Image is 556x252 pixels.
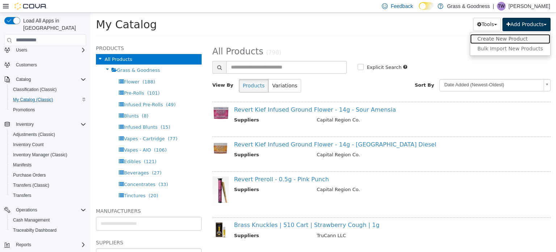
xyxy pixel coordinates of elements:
[10,150,70,159] a: Inventory Manager (Classic)
[10,181,52,190] a: Transfers (Classic)
[10,95,56,104] a: My Catalog (Classic)
[14,44,42,49] span: All Products
[16,47,27,53] span: Users
[68,169,78,174] span: (33)
[77,123,87,129] span: (77)
[380,31,460,41] a: Bulk Import New Products
[1,74,89,84] button: Catalog
[13,120,37,129] button: Inventory
[56,78,69,83] span: (101)
[13,107,35,113] span: Promotions
[13,46,86,54] span: Users
[13,120,86,129] span: Inventory
[10,85,86,94] span: Classification (Classic)
[122,34,173,44] span: All Products
[52,66,65,72] span: (188)
[498,2,505,11] span: TW
[419,2,434,10] input: Dark Mode
[13,217,50,223] span: Cash Management
[13,182,49,188] span: Transfers (Classic)
[412,5,460,18] button: Add Products
[7,180,89,190] button: Transfers (Classic)
[122,210,138,225] img: 150
[13,87,57,92] span: Classification (Classic)
[5,194,111,203] h5: Manufacturers
[221,104,453,113] td: Capital Region Co.
[7,105,89,115] button: Promotions
[13,97,53,103] span: My Catalog (Classic)
[10,150,86,159] span: Inventory Manager (Classic)
[13,152,67,158] span: Inventory Manager (Classic)
[176,37,191,43] small: (798)
[13,240,34,249] button: Reports
[1,240,89,250] button: Reports
[509,2,550,11] p: [PERSON_NAME]
[13,75,86,84] span: Catalog
[7,215,89,225] button: Cash Management
[7,225,89,235] button: Traceabilty Dashboard
[221,219,453,228] td: TruCann LLC
[16,121,34,127] span: Inventory
[1,59,89,70] button: Customers
[144,139,221,148] th: Suppliers
[33,89,72,95] span: Infused Pre-Rolls
[10,140,47,149] a: Inventory Count
[7,84,89,95] button: Classification (Classic)
[5,5,66,18] span: My Catalog
[497,2,506,11] div: Tyler Whiting
[62,157,71,163] span: (27)
[380,21,460,31] a: Create New Product
[144,163,239,170] a: Revert Preroll - 0.5g - Pink Punch
[10,161,86,169] span: Manifests
[349,66,460,79] a: Date Added (Newest-Oldest)
[33,123,74,129] span: Vapes - Cartridge
[349,67,450,78] span: Date Added (Newest-Oldest)
[144,173,221,182] th: Suppliers
[13,162,31,168] span: Manifests
[51,100,58,106] span: (8)
[13,46,30,54] button: Users
[33,112,67,117] span: Infused Blunts
[13,172,46,178] span: Purchase Orders
[383,5,410,18] button: Tools
[144,128,346,135] a: Revert Kief Infused Ground Flower - 14g - [GEOGRAPHIC_DATA] Diesel
[148,66,178,80] button: Products
[1,119,89,129] button: Inventory
[391,3,413,10] span: Feedback
[10,226,59,235] a: Traceabilty Dashboard
[33,146,50,152] span: Edibles
[7,190,89,201] button: Transfers
[144,104,221,113] th: Suppliers
[33,135,60,140] span: Vapes - AIO
[10,130,58,139] a: Adjustments (Classic)
[10,191,34,200] a: Transfers
[178,66,211,80] button: Variations
[14,3,47,10] img: Cova
[7,160,89,170] button: Manifests
[221,173,453,182] td: Capital Region Co.
[13,142,44,148] span: Inventory Count
[10,191,86,200] span: Transfers
[13,206,86,214] span: Operations
[10,226,86,235] span: Traceabilty Dashboard
[53,146,66,152] span: (121)
[221,139,453,148] td: Capital Region Co.
[274,51,311,58] label: Explicit Search
[16,77,31,82] span: Catalog
[13,240,86,249] span: Reports
[70,112,80,117] span: (15)
[33,180,55,186] span: Tinctures
[26,55,69,60] span: Grass & Goodness
[64,135,76,140] span: (106)
[10,106,38,114] a: Promotions
[7,129,89,140] button: Adjustments (Classic)
[13,132,55,137] span: Adjustments (Classic)
[10,140,86,149] span: Inventory Count
[13,193,31,198] span: Transfers
[58,180,68,186] span: (20)
[16,242,31,248] span: Reports
[122,94,138,107] img: 150
[33,78,54,83] span: Pre-Rolls
[7,95,89,105] button: My Catalog (Classic)
[16,207,37,213] span: Operations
